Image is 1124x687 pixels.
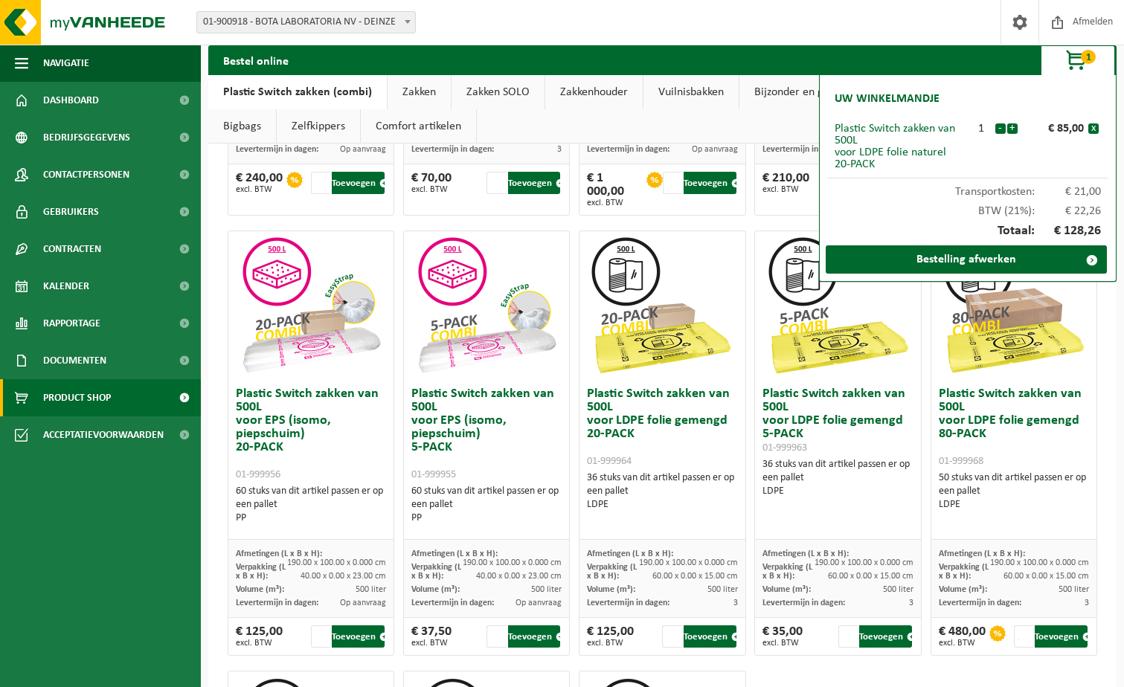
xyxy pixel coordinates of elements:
[411,145,494,154] span: Levertermijn in dagen:
[762,387,913,454] h3: Plastic Switch zakken van 500L voor LDPE folie gemengd 5-PACK
[762,585,811,594] span: Volume (m³):
[412,231,561,380] img: 01-999955
[277,109,360,143] a: Zelfkippers
[516,599,562,607] span: Op aanvraag
[236,469,280,480] span: 01-999956
[762,549,849,558] span: Afmetingen (L x B x H):
[587,639,634,648] span: excl. BTW
[587,456,632,467] span: 01-999964
[236,639,283,648] span: excl. BTW
[684,172,736,194] button: Toevoegen
[1041,45,1115,75] button: 1
[762,639,803,648] span: excl. BTW
[545,75,643,109] a: Zakkenhouder
[939,599,1021,607] span: Levertermijn in dagen:
[43,342,106,379] span: Documenten
[909,599,913,607] span: 3
[43,45,89,82] span: Navigatie
[1003,572,1089,581] span: 60.00 x 0.00 x 15.00 cm
[43,230,101,268] span: Contracten
[1035,205,1102,217] span: € 22,26
[859,625,912,648] button: Toevoegen
[43,268,89,305] span: Kalender
[762,145,845,154] span: Levertermijn in dagen:
[236,485,386,525] div: 60 stuks van dit artikel passen er op een pallet
[827,83,947,115] h2: Uw winkelmandje
[762,563,812,581] span: Verpakking (L x B x H):
[764,231,913,380] img: 01-999963
[486,625,506,648] input: 1
[762,599,845,607] span: Levertermijn in dagen:
[762,625,803,648] div: € 35,00
[411,172,452,194] div: € 70,00
[411,585,460,594] span: Volume (m³):
[1021,123,1088,135] div: € 85,00
[587,471,737,512] div: 36 stuks van dit artikel passen er op een pallet
[652,572,738,581] span: 60.00 x 0.00 x 15.00 cm
[43,416,164,454] span: Acceptatievoorwaarden
[43,379,111,416] span: Product Shop
[557,145,562,154] span: 3
[587,599,669,607] span: Levertermijn in dagen:
[940,231,1088,380] img: 01-999968
[663,172,682,194] input: 1
[587,199,643,207] span: excl. BTW
[662,625,681,648] input: 1
[43,193,99,230] span: Gebruikers
[587,387,737,468] h3: Plastic Switch zakken van 500L voor LDPE folie gemengd 20-PACK
[587,172,643,207] div: € 1 000,00
[939,471,1089,512] div: 50 stuks van dit artikel passen er op een pallet
[236,599,318,607] span: Levertermijn in dagen:
[883,585,913,594] span: 500 liter
[990,558,1089,567] span: 190.00 x 100.00 x 0.000 cm
[237,231,385,380] img: 01-999956
[828,572,913,581] span: 60.00 x 0.00 x 15.00 cm
[43,82,99,119] span: Dashboard
[236,563,286,581] span: Verpakking (L x B x H):
[587,498,737,512] div: LDPE
[236,585,284,594] span: Volume (m³):
[332,172,385,194] button: Toevoegen
[1007,123,1018,134] button: +
[236,512,386,525] div: PP
[827,178,1108,198] div: Transportkosten:
[995,123,1006,134] button: -
[361,109,476,143] a: Comfort artikelen
[411,185,452,194] span: excl. BTW
[762,185,809,194] span: excl. BTW
[301,572,386,581] span: 40.00 x 0.00 x 23.00 cm
[236,185,283,194] span: excl. BTW
[939,549,1025,558] span: Afmetingen (L x B x H):
[486,172,506,194] input: 1
[707,585,738,594] span: 500 liter
[411,625,452,648] div: € 37,50
[827,217,1108,245] div: Totaal:
[531,585,562,594] span: 500 liter
[1014,625,1033,648] input: 1
[733,599,738,607] span: 3
[411,512,562,525] div: PP
[388,75,451,109] a: Zakken
[411,599,494,607] span: Levertermijn in dagen:
[236,172,283,194] div: € 240,00
[684,625,736,648] button: Toevoegen
[587,549,673,558] span: Afmetingen (L x B x H):
[197,12,415,33] span: 01-900918 - BOTA LABORATORIA NV - DEINZE
[939,387,1089,468] h3: Plastic Switch zakken van 500L voor LDPE folie gemengd 80-PACK
[639,558,738,567] span: 190.00 x 100.00 x 0.000 cm
[587,145,669,154] span: Levertermijn in dagen:
[208,109,276,143] a: Bigbags
[587,625,634,648] div: € 125,00
[588,231,736,380] img: 01-999964
[587,585,635,594] span: Volume (m³):
[815,558,913,567] span: 190.00 x 100.00 x 0.000 cm
[311,625,330,648] input: 1
[311,172,330,194] input: 1
[411,639,452,648] span: excl. BTW
[826,245,1107,274] a: Bestelling afwerken
[739,75,907,109] a: Bijzonder en gevaarlijk afval
[332,625,385,648] button: Toevoegen
[411,469,456,480] span: 01-999955
[508,625,561,648] button: Toevoegen
[43,119,130,156] span: Bedrijfsgegevens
